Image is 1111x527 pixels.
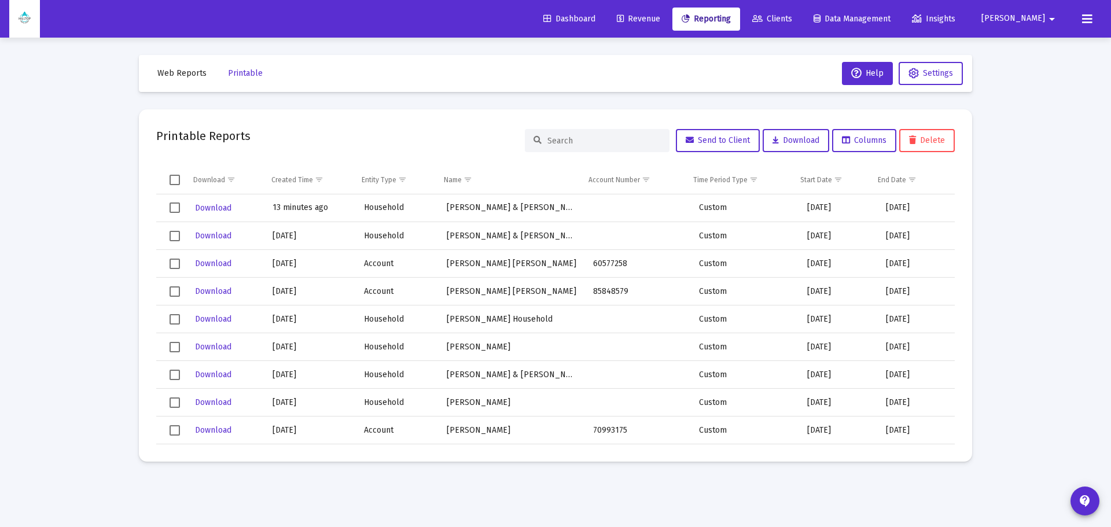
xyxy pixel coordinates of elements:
span: Revenue [617,14,660,24]
span: Web Reports [157,68,207,78]
div: Download [193,175,225,185]
td: 92395818 [585,444,691,472]
td: [PERSON_NAME] & [PERSON_NAME] Household [439,222,585,250]
td: 70993175 [585,417,691,444]
button: Help [842,62,893,85]
span: Settings [923,68,953,78]
span: Show filter options for column 'Start Date' [834,175,843,184]
button: Download [194,255,233,272]
button: Settings [899,62,963,85]
h2: Printable Reports [156,127,251,145]
td: [DATE] [264,361,356,389]
button: Download [194,311,233,327]
div: Name [444,175,462,185]
button: Download [194,394,233,411]
button: Send to Client [676,129,760,152]
div: Select all [170,175,180,185]
span: Show filter options for column 'Account Number' [642,175,650,184]
span: Download [195,203,231,213]
span: Download [195,425,231,435]
td: [DATE] [264,305,356,333]
td: Account [356,278,439,305]
td: Custom [691,278,799,305]
td: Column Time Period Type [685,166,792,194]
td: Household [356,361,439,389]
button: Delete [899,129,955,152]
button: Download [194,227,233,244]
td: Column Account Number [580,166,685,194]
td: [DATE] [799,361,878,389]
span: Show filter options for column 'Entity Type' [398,175,407,184]
td: [DATE] [264,250,356,278]
td: [DATE] [878,222,955,250]
td: Account [356,250,439,278]
td: [DATE] [264,444,356,472]
div: Select row [170,342,180,352]
span: Show filter options for column 'Name' [463,175,472,184]
a: Reporting [672,8,740,31]
td: [DATE] [799,305,878,333]
div: Select row [170,231,180,241]
td: [DATE] [264,278,356,305]
a: Dashboard [534,8,605,31]
td: [PERSON_NAME] & [PERSON_NAME] [439,361,585,389]
button: Download [194,366,233,383]
td: [DATE] [799,417,878,444]
td: Custom [691,222,799,250]
button: Download [194,422,233,438]
span: [PERSON_NAME] [981,14,1045,24]
mat-icon: arrow_drop_down [1045,8,1059,31]
td: [DATE] [799,222,878,250]
div: Select row [170,425,180,436]
div: Select row [170,314,180,325]
a: Revenue [608,8,669,31]
td: Custom [691,361,799,389]
td: Household [356,333,439,361]
td: Household [356,389,439,417]
button: Download [194,200,233,216]
button: Download [194,338,233,355]
td: [DATE] [264,222,356,250]
td: [DATE] [799,333,878,361]
td: Household [356,305,439,333]
a: Clients [743,8,801,31]
mat-icon: contact_support [1078,494,1092,508]
div: Data grid [156,166,955,444]
span: Download [195,397,231,407]
td: Household [356,194,439,222]
span: Dashboard [543,14,595,24]
td: Column Download [185,166,263,194]
span: Printable [228,68,263,78]
span: Download [195,286,231,296]
td: [DATE] [799,444,878,472]
span: Show filter options for column 'End Date' [908,175,917,184]
span: Download [772,135,819,145]
td: Account [356,417,439,444]
td: [DATE] [264,417,356,444]
td: 60577258 [585,250,691,278]
button: Web Reports [148,62,216,85]
td: [DATE] [878,361,955,389]
div: Start Date [800,175,832,185]
td: [PERSON_NAME] [PERSON_NAME] [439,250,585,278]
td: [DATE] [878,389,955,417]
a: Insights [903,8,965,31]
input: Search [547,136,661,146]
div: End Date [878,175,906,185]
button: Download [763,129,829,152]
span: Show filter options for column 'Time Period Type' [749,175,758,184]
a: Data Management [804,8,900,31]
td: [DATE] [799,194,878,222]
span: Clients [752,14,792,24]
td: [DATE] [799,389,878,417]
span: Insights [912,14,955,24]
td: Column Name [436,166,580,194]
span: Download [195,231,231,241]
div: Select row [170,397,180,408]
td: [PERSON_NAME] [439,389,585,417]
button: [PERSON_NAME] [967,7,1073,30]
button: Printable [219,62,272,85]
div: Select row [170,286,180,297]
span: Show filter options for column 'Created Time' [315,175,323,184]
td: [DATE] [264,389,356,417]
